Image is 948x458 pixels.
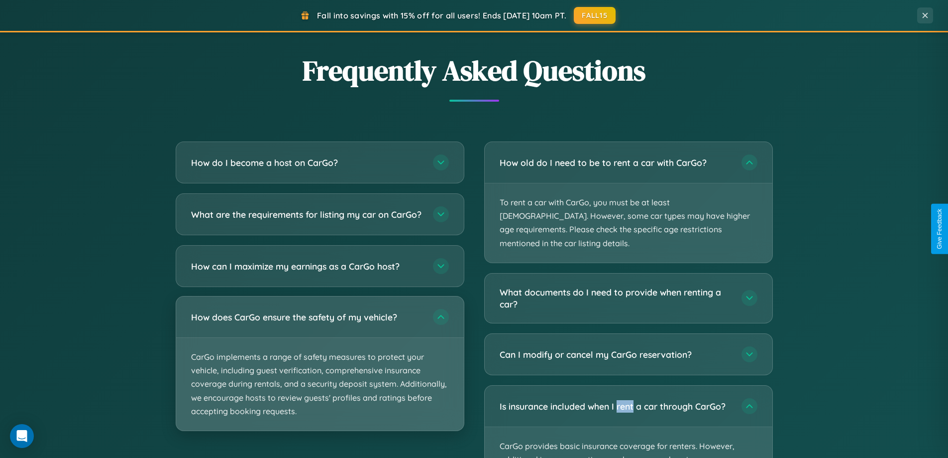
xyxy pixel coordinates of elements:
[191,156,423,169] h3: How do I become a host on CarGo?
[176,51,773,90] h2: Frequently Asked Questions
[500,156,732,169] h3: How old do I need to be to rent a car with CarGo?
[500,400,732,413] h3: Is insurance included when I rent a car through CarGo?
[485,183,772,263] p: To rent a car with CarGo, you must be at least [DEMOGRAPHIC_DATA]. However, some car types may ha...
[317,10,566,20] span: Fall into savings with 15% off for all users! Ends [DATE] 10am PT.
[574,7,616,24] button: FALL15
[936,209,943,249] div: Give Feedback
[191,311,423,323] h3: How does CarGo ensure the safety of my vehicle?
[191,208,423,221] h3: What are the requirements for listing my car on CarGo?
[500,286,732,310] h3: What documents do I need to provide when renting a car?
[500,348,732,361] h3: Can I modify or cancel my CarGo reservation?
[191,260,423,273] h3: How can I maximize my earnings as a CarGo host?
[10,424,34,448] div: Open Intercom Messenger
[176,338,464,431] p: CarGo implements a range of safety measures to protect your vehicle, including guest verification...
